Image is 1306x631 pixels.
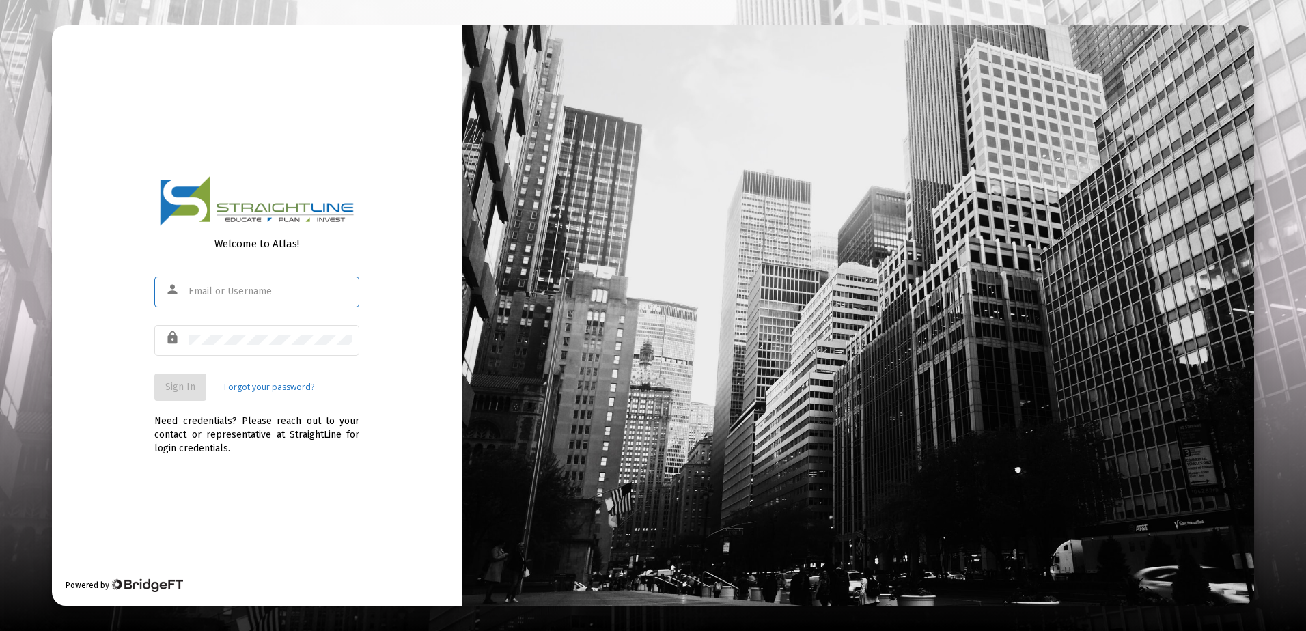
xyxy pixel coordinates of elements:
input: Email or Username [189,286,352,297]
img: Bridge Financial Technology Logo [111,578,182,592]
div: Powered by [66,578,182,592]
div: Need credentials? Please reach out to your contact or representative at StraightLine for login cr... [154,401,359,455]
span: Sign In [165,381,195,393]
img: Logo [160,176,354,227]
a: Forgot your password? [224,380,314,394]
div: Welcome to Atlas! [154,237,359,251]
button: Sign In [154,374,206,401]
mat-icon: person [165,281,182,298]
mat-icon: lock [165,330,182,346]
